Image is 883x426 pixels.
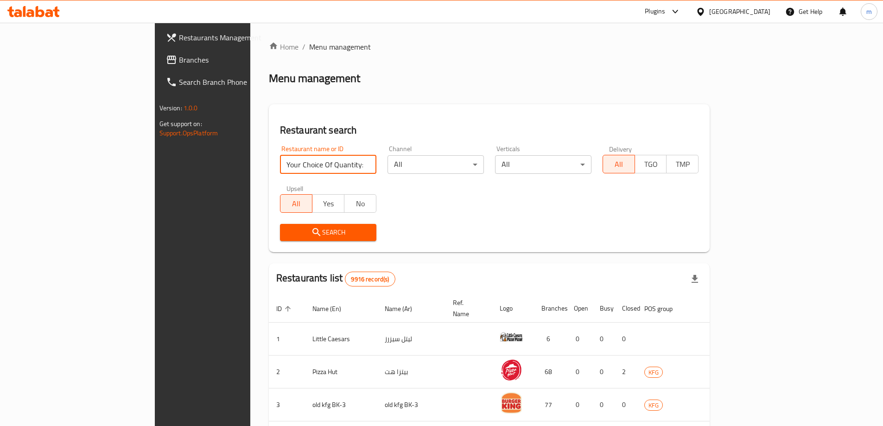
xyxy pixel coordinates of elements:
[284,197,309,210] span: All
[500,358,523,381] img: Pizza Hut
[495,155,591,174] div: All
[592,356,615,388] td: 0
[345,275,394,284] span: 9916 record(s)
[377,323,445,356] td: ليتل سيزرز
[645,400,662,411] span: KFG
[276,271,395,286] h2: Restaurants list
[684,268,706,290] div: Export file
[534,294,566,323] th: Branches
[305,356,377,388] td: Pizza Hut
[645,367,662,378] span: KFG
[179,54,295,65] span: Branches
[639,158,663,171] span: TGO
[179,76,295,88] span: Search Branch Phone
[377,388,445,421] td: old kfg BK-3
[534,323,566,356] td: 6
[534,388,566,421] td: 77
[534,356,566,388] td: 68
[159,102,182,114] span: Version:
[159,26,302,49] a: Restaurants Management
[609,146,632,152] label: Delivery
[500,325,523,349] img: Little Caesars
[566,356,592,388] td: 0
[312,303,353,314] span: Name (En)
[635,155,667,173] button: TGO
[348,197,373,210] span: No
[645,6,665,17] div: Plugins
[280,155,376,174] input: Search for restaurant name or ID..
[592,323,615,356] td: 0
[377,356,445,388] td: بيتزا هت
[385,303,424,314] span: Name (Ar)
[592,388,615,421] td: 0
[709,6,770,17] div: [GEOGRAPHIC_DATA]
[566,323,592,356] td: 0
[592,294,615,323] th: Busy
[453,297,481,319] span: Ref. Name
[670,158,695,171] span: TMP
[269,71,360,86] h2: Menu management
[179,32,295,43] span: Restaurants Management
[388,155,484,174] div: All
[345,272,395,286] div: Total records count
[159,71,302,93] a: Search Branch Phone
[615,356,637,388] td: 2
[280,123,699,137] h2: Restaurant search
[666,155,699,173] button: TMP
[866,6,872,17] span: m
[316,197,341,210] span: Yes
[312,194,344,213] button: Yes
[280,224,376,241] button: Search
[615,294,637,323] th: Closed
[500,391,523,414] img: old kfg BK-3
[344,194,376,213] button: No
[309,41,371,52] span: Menu management
[305,323,377,356] td: Little Caesars
[492,294,534,323] th: Logo
[615,323,637,356] td: 0
[159,49,302,71] a: Branches
[159,118,202,130] span: Get support on:
[184,102,198,114] span: 1.0.0
[286,185,304,191] label: Upsell
[566,294,592,323] th: Open
[269,41,710,52] nav: breadcrumb
[305,388,377,421] td: old kfg BK-3
[644,303,685,314] span: POS group
[607,158,631,171] span: All
[566,388,592,421] td: 0
[159,127,218,139] a: Support.OpsPlatform
[302,41,305,52] li: /
[280,194,312,213] button: All
[615,388,637,421] td: 0
[276,303,294,314] span: ID
[287,227,369,238] span: Search
[603,155,635,173] button: All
